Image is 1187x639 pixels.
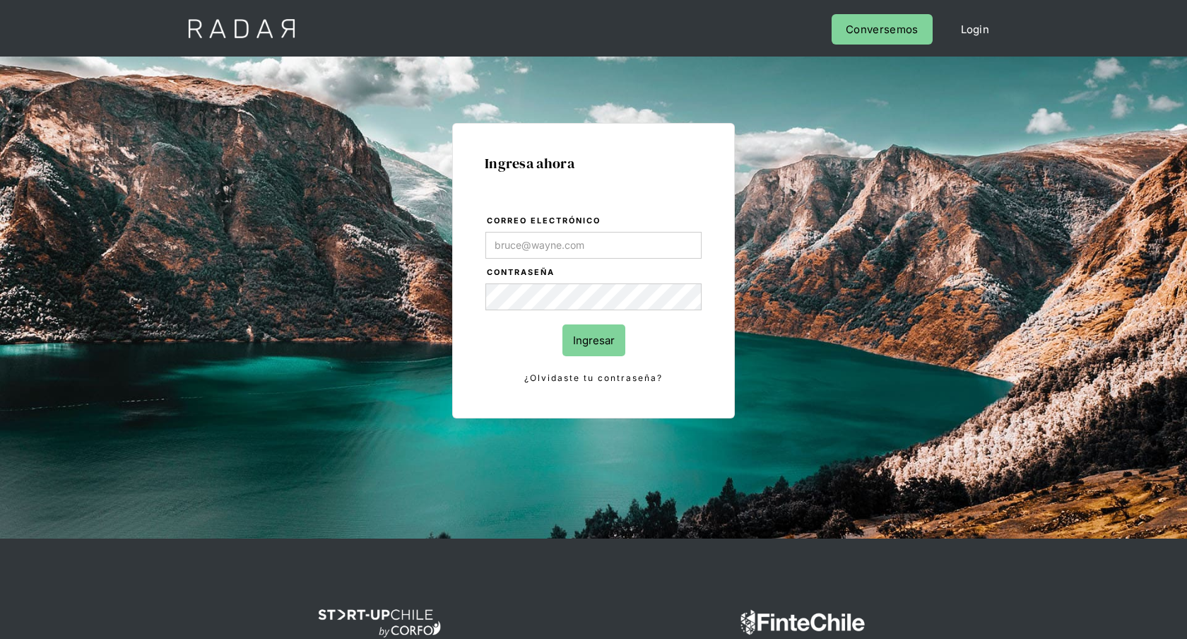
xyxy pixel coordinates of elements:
a: Conversemos [832,14,932,45]
h1: Ingresa ahora [485,156,702,171]
label: Contraseña [487,266,702,280]
form: Login Form [485,213,702,386]
label: Correo electrónico [487,214,702,228]
input: Ingresar [562,324,625,356]
a: ¿Olvidaste tu contraseña? [485,370,702,386]
input: bruce@wayne.com [485,232,702,259]
a: Login [947,14,1004,45]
